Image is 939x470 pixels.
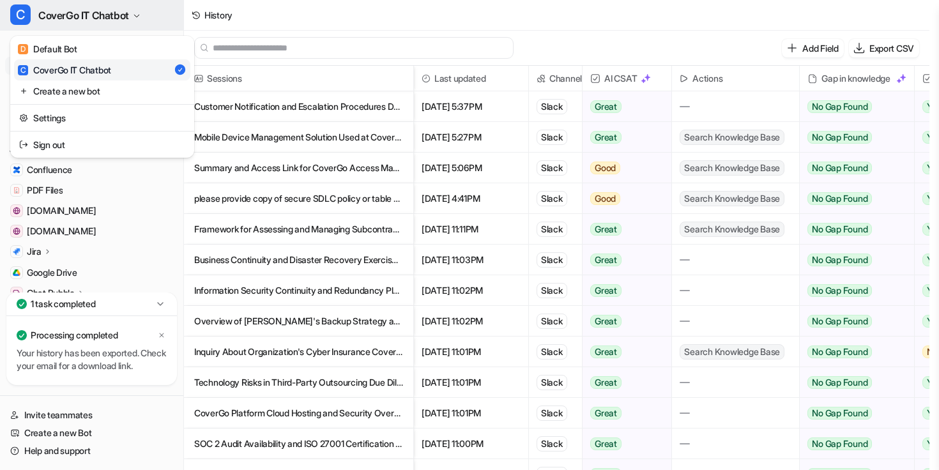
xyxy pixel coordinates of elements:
[10,36,194,158] div: CCoverGo IT Chatbot
[18,65,28,75] span: C
[19,84,28,98] img: reset
[14,80,190,102] a: Create a new bot
[10,4,31,25] span: C
[14,134,190,155] a: Sign out
[19,138,28,151] img: reset
[18,44,28,54] span: D
[18,63,111,77] div: CoverGo IT Chatbot
[19,111,28,125] img: reset
[38,6,129,24] span: CoverGo IT Chatbot
[18,42,77,56] div: Default Bot
[14,107,190,128] a: Settings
